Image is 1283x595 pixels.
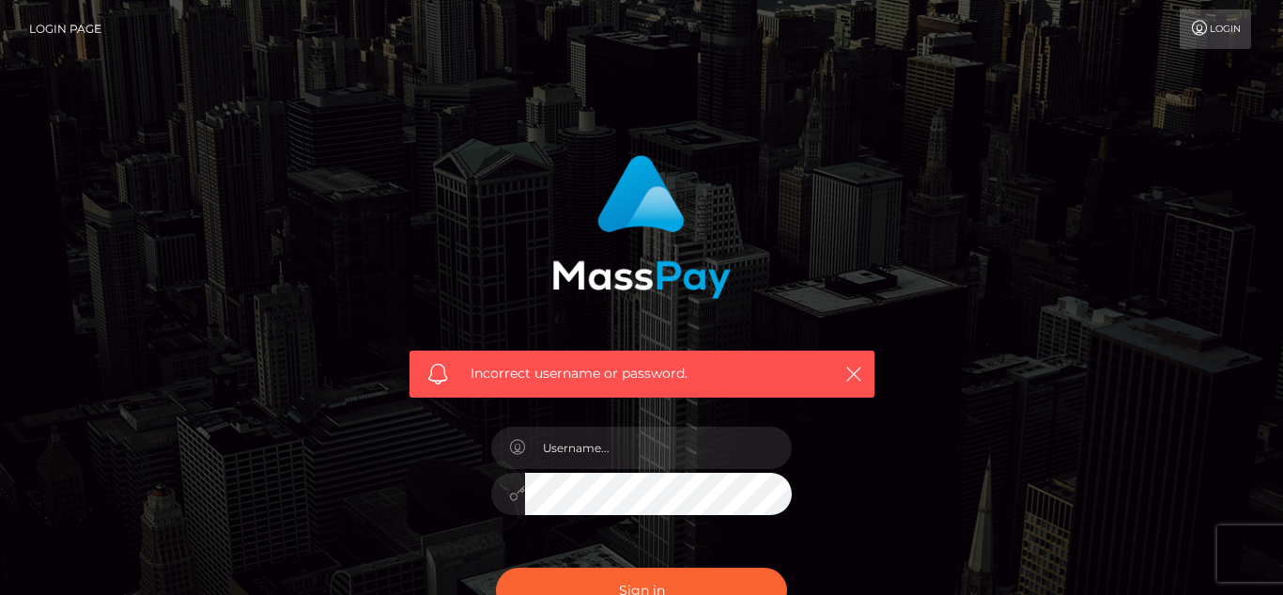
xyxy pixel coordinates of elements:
img: MassPay Login [552,155,731,299]
a: Login Page [29,9,101,49]
a: Login [1180,9,1251,49]
span: Incorrect username or password. [471,364,813,384]
input: Username... [525,427,792,469]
